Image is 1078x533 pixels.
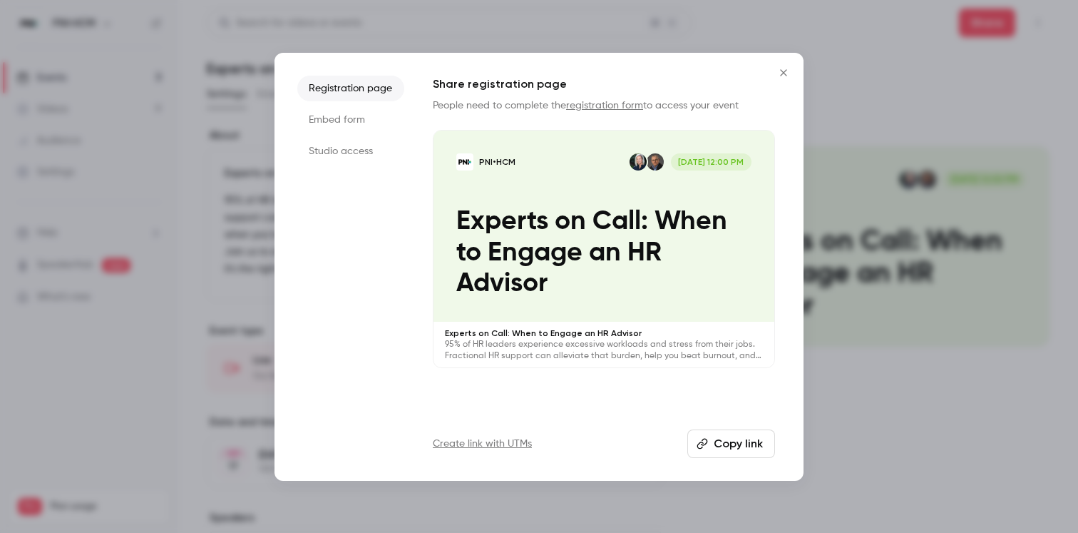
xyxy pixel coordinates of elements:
[297,107,404,133] li: Embed form
[433,130,775,369] a: Experts on Call: When to Engage an HR AdvisorPNI•HCMKyle WadeAmy Miller[DATE] 12:00 PMExperts on ...
[445,328,763,339] p: Experts on Call: When to Engage an HR Advisor
[769,59,798,87] button: Close
[433,98,775,113] p: People need to complete the to access your event
[433,76,775,93] h1: Share registration page
[479,156,515,168] p: PNI•HCM
[687,430,775,458] button: Copy link
[456,206,751,299] p: Experts on Call: When to Engage an HR Advisor
[445,339,763,362] p: 95% of HR leaders experience excessive workloads and stress from their jobs. Fractional HR suppor...
[671,153,751,171] span: [DATE] 12:00 PM
[456,153,473,171] img: Experts on Call: When to Engage an HR Advisor
[647,153,664,171] img: Kyle Wade
[297,138,404,164] li: Studio access
[433,437,532,451] a: Create link with UTMs
[297,76,404,101] li: Registration page
[566,101,643,111] a: registration form
[630,153,647,171] img: Amy Miller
